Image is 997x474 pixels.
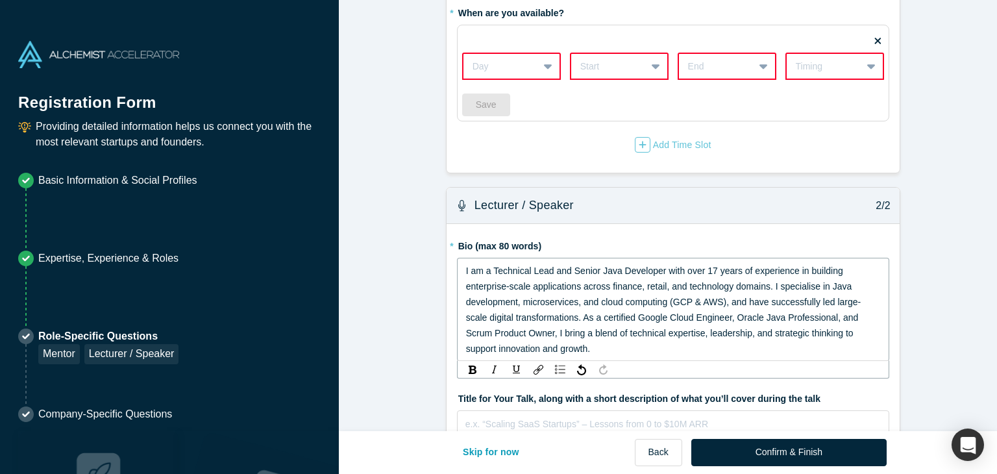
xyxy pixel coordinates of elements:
[508,363,525,376] div: Underline
[635,137,711,153] div: Add Time Slot
[38,406,172,422] p: Company-Specific Questions
[462,94,510,116] button: Save
[18,41,179,68] img: Alchemist Accelerator Logo
[530,363,547,376] div: Link
[634,136,712,153] button: Add Time Slot
[466,266,861,354] span: I am a Technical Lead and Senior Java Developer with over 17 years of experience in building ente...
[574,363,590,376] div: Undo
[38,251,178,266] p: Expertise, Experience & Roles
[457,235,889,253] label: Bio (max 80 words)
[549,363,571,376] div: rdw-list-control
[486,363,503,376] div: Italic
[457,360,889,379] div: rdw-toolbar
[691,439,887,466] button: Confirm & Finish
[474,197,574,214] h3: Lecturer / Speaker
[36,119,321,150] p: Providing detailed information helps us connect you with the most relevant startups and founders.
[571,363,614,376] div: rdw-history-control
[528,363,549,376] div: rdw-link-control
[84,344,179,364] div: Lecturer / Speaker
[38,329,178,344] p: Role-Specific Questions
[465,363,481,376] div: Bold
[457,2,564,20] label: When are you available?
[18,77,321,114] h1: Registration Form
[466,416,881,442] div: rdw-editor
[457,258,889,362] div: rdw-wrapper
[595,363,611,376] div: Redo
[457,388,889,406] label: Title for Your Talk, along with a short description of what you’ll cover during the talk
[449,439,533,466] button: Skip for now
[38,173,197,188] p: Basic Information & Social Profiles
[38,344,80,364] div: Mentor
[552,363,569,376] div: Unordered
[796,60,852,73] div: Timing
[462,363,528,376] div: rdw-inline-control
[457,410,889,436] div: rdw-wrapper
[869,198,891,214] p: 2/2
[635,439,682,466] button: Back
[466,263,881,356] div: rdw-editor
